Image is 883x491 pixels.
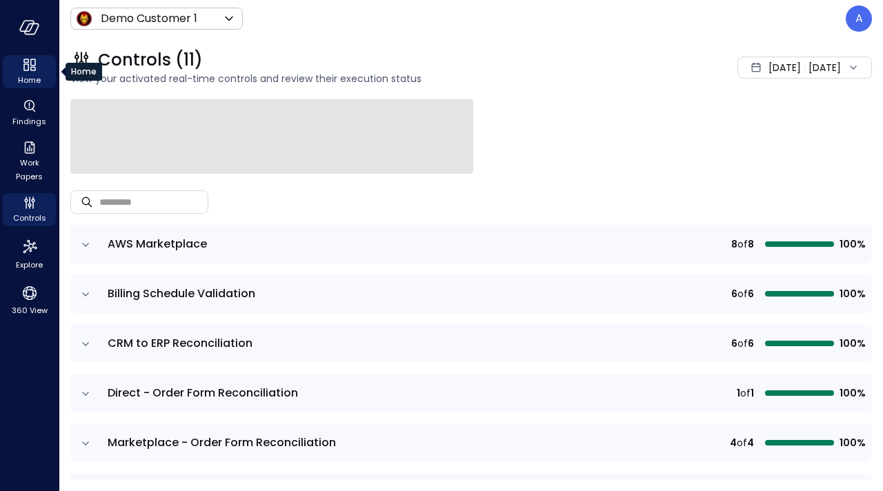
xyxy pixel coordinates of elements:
span: 1 [751,385,754,401]
div: Home [3,55,56,88]
span: AWS Marketplace [108,236,207,252]
span: Billing Schedule Validation [108,285,255,301]
span: 6 [748,286,754,301]
div: Explore [3,234,56,273]
span: of [737,336,748,351]
div: Findings [3,97,56,130]
span: 100% [840,286,864,301]
span: 100% [840,385,864,401]
span: Controls [13,211,46,225]
span: 360 View [12,303,48,317]
span: CRM to ERP Reconciliation [108,335,252,351]
span: 100% [840,237,864,252]
span: 8 [748,237,754,252]
div: Controls [3,193,56,226]
span: Marketplace - Order Form Reconciliation [108,434,336,450]
span: 4 [730,435,737,450]
span: View your activated real-time controls and review their execution status [70,71,574,86]
span: 100% [840,336,864,351]
span: 6 [748,336,754,351]
span: of [737,286,748,301]
span: Findings [12,114,46,128]
div: Ahikam [846,6,872,32]
span: 6 [731,286,737,301]
span: [DATE] [768,60,801,75]
span: Controls (11) [98,49,203,71]
span: 1 [737,385,740,401]
span: of [737,435,747,450]
p: A [855,10,863,27]
button: expand row [79,437,92,450]
button: expand row [79,288,92,301]
div: Work Papers [3,138,56,185]
button: expand row [79,238,92,252]
span: Explore [16,258,43,272]
div: 360 View [3,281,56,319]
button: expand row [79,387,92,401]
span: 8 [731,237,737,252]
span: of [740,385,751,401]
span: of [737,237,748,252]
img: Icon [76,10,92,27]
div: Home [66,63,102,81]
span: 6 [731,336,737,351]
span: 4 [747,435,754,450]
span: 100% [840,435,864,450]
span: Direct - Order Form Reconciliation [108,385,298,401]
p: Demo Customer 1 [101,10,197,27]
span: Work Papers [8,156,50,183]
span: Home [18,73,41,87]
button: expand row [79,337,92,351]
